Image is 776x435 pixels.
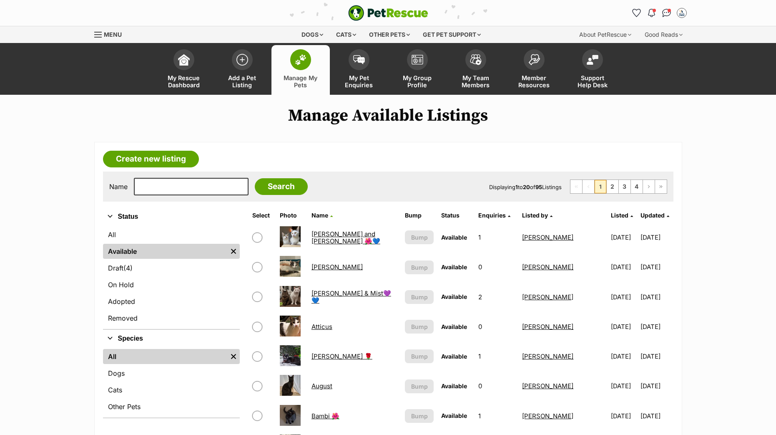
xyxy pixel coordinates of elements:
a: Manage My Pets [271,45,330,95]
img: manage-my-pets-icon-02211641906a0b7f246fdf0571729dbe1e7629f14944591b6c1af311fb30b64b.svg [295,54,306,65]
span: Bump [411,322,428,331]
img: Matleena Pukkila profile pic [678,9,686,17]
img: help-desk-icon-fdf02630f3aa405de69fd3d07c3f3aa587a6932b1a1747fa1d2bba05be0121f9.svg [587,55,598,65]
div: About PetRescue [573,26,637,43]
td: 0 [475,253,518,281]
a: On Hold [103,277,240,292]
td: 1 [475,223,518,252]
a: Create new listing [103,151,199,167]
a: Favourites [630,6,643,20]
a: All [103,227,240,242]
span: Displaying to of Listings [489,184,562,190]
img: chat-41dd97257d64d25036548639549fe6c8038ab92f7586957e7f3b1b290dea8141.svg [662,9,671,17]
td: [DATE] [608,223,640,252]
span: Available [441,263,467,271]
span: Listed [611,212,628,219]
div: Good Reads [639,26,688,43]
span: Available [441,293,467,300]
a: Page 4 [631,180,643,193]
span: Bump [411,352,428,361]
a: Remove filter [227,244,240,259]
a: Remove filter [227,349,240,364]
span: Available [441,412,467,419]
span: My Pet Enquiries [340,74,378,89]
button: Bump [405,260,434,274]
button: Bump [405,230,434,244]
span: My Rescue Dashboard [165,74,203,89]
a: My Team Members [447,45,505,95]
span: Listed by [522,212,548,219]
span: Name [311,212,328,219]
img: Angelo & Mist💜💙 [280,286,301,307]
th: Status [438,209,474,222]
td: 0 [475,372,518,400]
button: Bump [405,290,434,304]
div: Other pets [363,26,416,43]
img: notifications-46538b983faf8c2785f20acdc204bb7945ddae34d4c08c2a6579f10ce5e182be.svg [648,9,655,17]
td: [DATE] [608,253,640,281]
td: 0 [475,312,518,341]
td: [DATE] [640,402,673,430]
td: [DATE] [640,312,673,341]
td: [DATE] [640,372,673,400]
a: Atticus [311,323,332,331]
a: Name [311,212,333,219]
td: [DATE] [608,342,640,371]
a: [PERSON_NAME] & Mist💜💙 [311,289,391,304]
td: 1 [475,402,518,430]
strong: 1 [515,184,518,190]
a: [PERSON_NAME] [522,263,573,271]
span: (4) [123,263,133,273]
button: Notifications [645,6,658,20]
img: logo-e224e6f780fb5917bec1dbf3a21bbac754714ae5b6737aabdf751b685950b380.svg [348,5,428,21]
td: [DATE] [608,312,640,341]
a: Page 2 [607,180,618,193]
a: [PERSON_NAME] [522,352,573,360]
span: Bump [411,263,428,272]
div: Status [103,225,240,329]
a: My Rescue Dashboard [155,45,213,95]
a: Enquiries [478,212,510,219]
a: [PERSON_NAME] [522,412,573,420]
a: Draft [103,260,240,276]
span: My Team Members [457,74,495,89]
span: Member Resources [515,74,553,89]
img: Audrey Rose 🌹 [280,345,301,366]
td: [DATE] [608,283,640,311]
div: Cats [330,26,362,43]
th: Bump [402,209,437,222]
div: Dogs [296,26,329,43]
div: Species [103,347,240,417]
a: Available [103,244,227,259]
span: translation missing: en.admin.listings.index.attributes.enquiries [478,212,506,219]
a: PetRescue [348,5,428,21]
a: My Pet Enquiries [330,45,388,95]
button: Bump [405,320,434,334]
img: team-members-icon-5396bd8760b3fe7c0b43da4ab00e1e3bb1a5d9ba89233759b79545d2d3fc5d0d.svg [470,54,482,65]
a: [PERSON_NAME] [522,323,573,331]
span: Bump [411,382,428,391]
span: First page [570,180,582,193]
th: Photo [276,209,307,222]
span: Manage My Pets [282,74,319,89]
img: pet-enquiries-icon-7e3ad2cf08bfb03b45e93fb7055b45f3efa6380592205ae92323e6603595dc1f.svg [353,55,365,64]
a: Adopted [103,294,240,309]
nav: Pagination [570,180,667,194]
button: Species [103,333,240,344]
span: Page 1 [595,180,606,193]
a: Support Help Desk [563,45,622,95]
span: Available [441,323,467,330]
button: Status [103,211,240,222]
a: Add a Pet Listing [213,45,271,95]
button: Bump [405,409,434,423]
td: [DATE] [640,253,673,281]
span: Previous page [583,180,594,193]
td: 1 [475,342,518,371]
a: Dogs [103,366,240,381]
a: [PERSON_NAME] [522,382,573,390]
div: Get pet support [417,26,487,43]
a: [PERSON_NAME] [522,293,573,301]
a: All [103,349,227,364]
a: [PERSON_NAME] and [PERSON_NAME] 🌺💙 [311,230,380,245]
a: Updated [640,212,669,219]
